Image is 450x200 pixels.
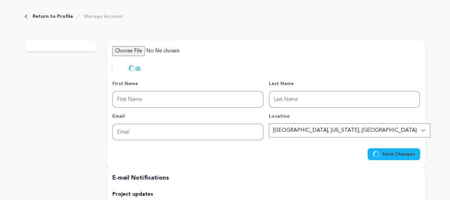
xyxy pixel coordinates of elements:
p: Project updates [112,190,420,198]
input: First Name [112,91,264,108]
p: E-mail Notifications [112,173,420,183]
input: Last Name [269,91,420,108]
p: Email [112,113,264,120]
button: Save Changes [368,148,420,160]
span: Save Changes [382,151,415,157]
div: Breadcrumb [25,13,425,20]
p: First Name [112,80,264,87]
a: Return to Profile [33,13,73,20]
p: Location [269,113,420,120]
a: Manage Account [84,13,123,20]
p: Last Name [269,80,420,87]
input: Email [112,124,264,140]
